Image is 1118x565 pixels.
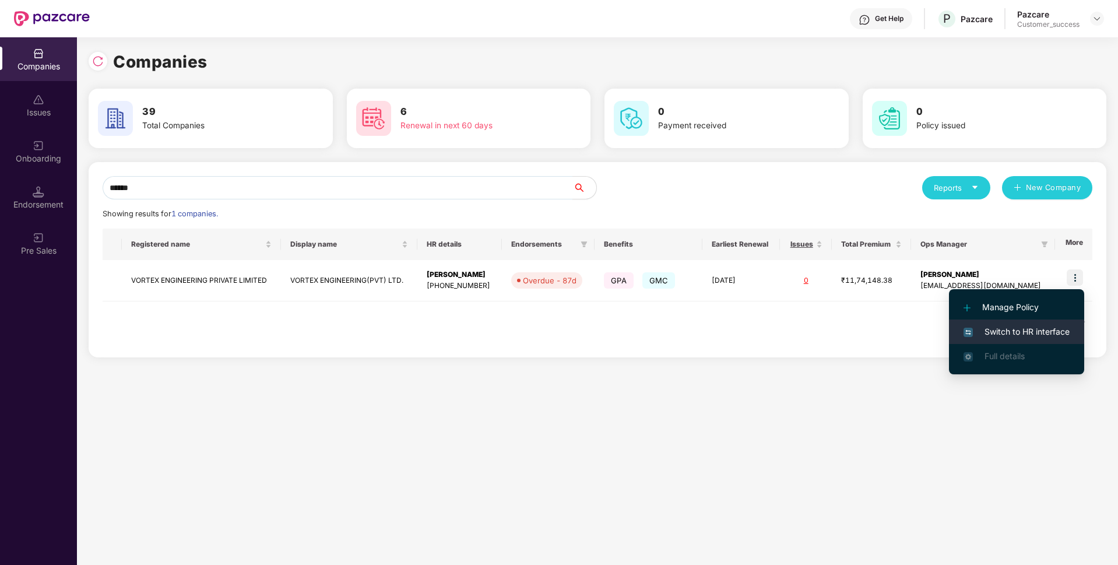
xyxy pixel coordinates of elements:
[658,104,805,120] h3: 0
[875,14,903,23] div: Get Help
[281,260,417,301] td: VORTEX ENGINEERING(PVT) LTD.
[872,101,907,136] img: svg+xml;base64,PHN2ZyB4bWxucz0iaHR0cDovL3d3dy53My5vcmcvMjAwMC9zdmciIHdpZHRoPSI2MCIgaGVpZ2h0PSI2MC...
[920,269,1046,280] div: [PERSON_NAME]
[33,48,44,59] img: svg+xml;base64,PHN2ZyBpZD0iQ29tcGFuaWVzIiB4bWxucz0iaHR0cDovL3d3dy53My5vcmcvMjAwMC9zdmciIHdpZHRoPS...
[417,229,502,260] th: HR details
[572,183,596,192] span: search
[964,352,973,362] img: svg+xml;base64,PHN2ZyB4bWxucz0iaHR0cDovL3d3dy53My5vcmcvMjAwMC9zdmciIHdpZHRoPSIxNi4zNjMiIGhlaWdodD...
[290,240,399,249] span: Display name
[131,240,263,249] span: Registered name
[1092,14,1102,23] img: svg+xml;base64,PHN2ZyBpZD0iRHJvcGRvd24tMzJ4MzIiIHhtbG5zPSJodHRwOi8vd3d3LnczLm9yZy8yMDAwL3N2ZyIgd2...
[971,184,979,191] span: caret-down
[1002,176,1092,199] button: plusNew Company
[92,55,104,67] img: svg+xml;base64,PHN2ZyBpZD0iUmVsb2FkLTMyeDMyIiB4bWxucz0iaHR0cDovL3d3dy53My5vcmcvMjAwMC9zdmciIHdpZH...
[789,275,822,286] div: 0
[916,120,1063,132] div: Policy issued
[789,240,814,249] span: Issues
[98,101,133,136] img: svg+xml;base64,PHN2ZyB4bWxucz0iaHR0cDovL3d3dy53My5vcmcvMjAwMC9zdmciIHdpZHRoPSI2MCIgaGVpZ2h0PSI2MC...
[356,101,391,136] img: svg+xml;base64,PHN2ZyB4bWxucz0iaHR0cDovL3d3dy53My5vcmcvMjAwMC9zdmciIHdpZHRoPSI2MCIgaGVpZ2h0PSI2MC...
[33,94,44,106] img: svg+xml;base64,PHN2ZyBpZD0iSXNzdWVzX2Rpc2FibGVkIiB4bWxucz0iaHR0cDovL3d3dy53My5vcmcvMjAwMC9zdmciIH...
[1041,241,1048,248] span: filter
[142,104,289,120] h3: 39
[578,237,590,251] span: filter
[943,12,951,26] span: P
[572,176,597,199] button: search
[427,280,493,292] div: [PHONE_NUMBER]
[595,229,702,260] th: Benefits
[964,304,971,311] img: svg+xml;base64,PHN2ZyB4bWxucz0iaHR0cDovL3d3dy53My5vcmcvMjAwMC9zdmciIHdpZHRoPSIxMi4yMDEiIGhlaWdodD...
[33,140,44,152] img: svg+xml;base64,PHN2ZyB3aWR0aD0iMjAiIGhlaWdodD0iMjAiIHZpZXdCb3g9IjAgMCAyMCAyMCIgZmlsbD0ibm9uZSIgeG...
[658,120,805,132] div: Payment received
[1017,9,1080,20] div: Pazcare
[113,49,208,75] h1: Companies
[1055,229,1092,260] th: More
[920,240,1036,249] span: Ops Manager
[511,240,576,249] span: Endorsements
[961,13,993,24] div: Pazcare
[604,272,634,289] span: GPA
[841,275,902,286] div: ₹11,74,148.38
[642,272,676,289] span: GMC
[841,240,893,249] span: Total Premium
[985,351,1025,361] span: Full details
[1017,20,1080,29] div: Customer_success
[964,301,1070,314] span: Manage Policy
[427,269,493,280] div: [PERSON_NAME]
[614,101,649,136] img: svg+xml;base64,PHN2ZyB4bWxucz0iaHR0cDovL3d3dy53My5vcmcvMjAwMC9zdmciIHdpZHRoPSI2MCIgaGVpZ2h0PSI2MC...
[964,325,1070,338] span: Switch to HR interface
[934,182,979,194] div: Reports
[122,229,281,260] th: Registered name
[832,229,911,260] th: Total Premium
[122,260,281,301] td: VORTEX ENGINEERING PRIVATE LIMITED
[103,209,218,218] span: Showing results for
[14,11,90,26] img: New Pazcare Logo
[780,229,832,260] th: Issues
[1067,269,1083,286] img: icon
[400,104,547,120] h3: 6
[920,280,1046,292] div: [EMAIL_ADDRESS][DOMAIN_NAME]
[281,229,417,260] th: Display name
[33,186,44,198] img: svg+xml;base64,PHN2ZyB3aWR0aD0iMTQuNSIgaGVpZ2h0PSIxNC41IiB2aWV3Qm94PSIwIDAgMTYgMTYiIGZpbGw9Im5vbm...
[916,104,1063,120] h3: 0
[702,229,780,260] th: Earliest Renewal
[1014,184,1021,193] span: plus
[142,120,289,132] div: Total Companies
[702,260,780,301] td: [DATE]
[964,328,973,337] img: svg+xml;base64,PHN2ZyB4bWxucz0iaHR0cDovL3d3dy53My5vcmcvMjAwMC9zdmciIHdpZHRoPSIxNiIgaGVpZ2h0PSIxNi...
[1026,182,1081,194] span: New Company
[33,232,44,244] img: svg+xml;base64,PHN2ZyB3aWR0aD0iMjAiIGhlaWdodD0iMjAiIHZpZXdCb3g9IjAgMCAyMCAyMCIgZmlsbD0ibm9uZSIgeG...
[171,209,218,218] span: 1 companies.
[1039,237,1050,251] span: filter
[859,14,870,26] img: svg+xml;base64,PHN2ZyBpZD0iSGVscC0zMngzMiIgeG1sbnM9Imh0dHA6Ly93d3cudzMub3JnLzIwMDAvc3ZnIiB3aWR0aD...
[523,275,576,286] div: Overdue - 87d
[581,241,588,248] span: filter
[400,120,547,132] div: Renewal in next 60 days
